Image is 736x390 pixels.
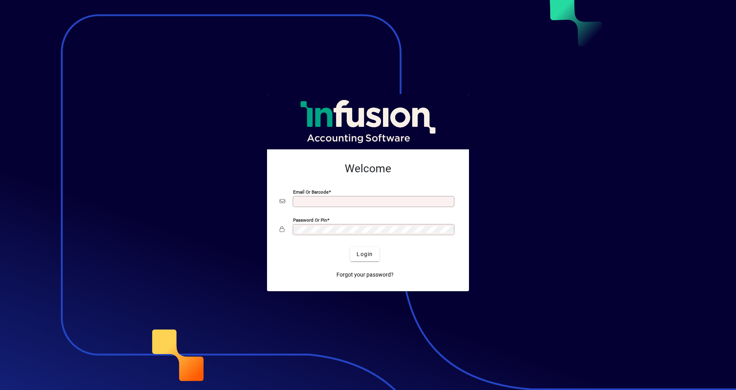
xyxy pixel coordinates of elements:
a: Forgot your password? [333,268,397,282]
span: Forgot your password? [336,271,394,279]
h2: Welcome [280,162,456,175]
button: Login [350,247,379,261]
span: Login [357,250,373,258]
mat-label: Email or Barcode [293,189,329,195]
mat-label: Password or Pin [293,217,327,223]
